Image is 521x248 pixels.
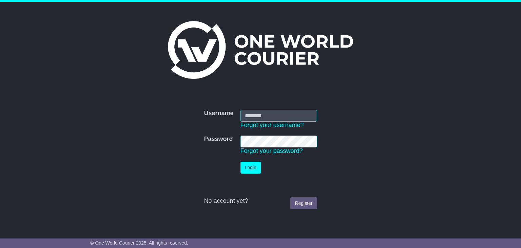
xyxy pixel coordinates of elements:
[204,110,233,117] label: Username
[240,147,303,154] a: Forgot your password?
[290,197,317,209] a: Register
[240,122,304,128] a: Forgot your username?
[204,197,317,205] div: No account yet?
[240,162,261,174] button: Login
[90,240,188,246] span: © One World Courier 2025. All rights reserved.
[168,21,353,79] img: One World
[204,136,233,143] label: Password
